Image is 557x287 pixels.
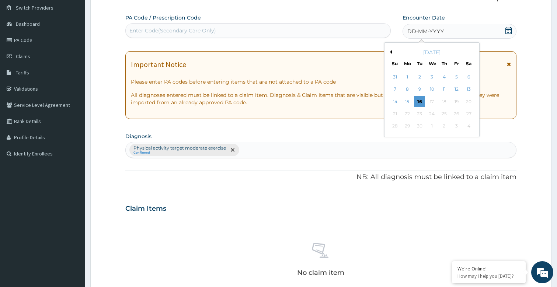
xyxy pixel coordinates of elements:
div: Not available Thursday, October 2nd, 2025 [439,121,450,132]
label: PA Code / Prescription Code [125,14,201,21]
div: Not available Friday, September 26th, 2025 [451,108,462,119]
div: Choose Monday, September 8th, 2025 [402,84,413,95]
div: We [429,60,435,67]
div: Not available Tuesday, September 30th, 2025 [414,121,425,132]
div: Not available Friday, October 3rd, 2025 [451,121,462,132]
div: Choose Tuesday, September 2nd, 2025 [414,71,425,83]
div: Choose Monday, September 15th, 2025 [402,96,413,107]
p: NB: All diagnosis must be linked to a claim item [125,172,517,182]
p: No claim item [297,269,344,276]
label: Diagnosis [125,133,152,140]
div: Mo [404,60,411,67]
div: Choose Saturday, September 6th, 2025 [463,71,474,83]
div: Not available Saturday, October 4th, 2025 [463,121,474,132]
div: Choose Tuesday, September 16th, 2025 [414,96,425,107]
div: Fr [453,60,460,67]
div: Choose Friday, September 5th, 2025 [451,71,462,83]
span: DD-MM-YYYY [407,28,444,35]
div: Not available Tuesday, September 23rd, 2025 [414,108,425,119]
div: Choose Friday, September 12th, 2025 [451,84,462,95]
div: Choose Thursday, September 4th, 2025 [439,71,450,83]
div: Not available Sunday, September 28th, 2025 [390,121,401,132]
span: Claims [16,53,30,60]
div: Choose Thursday, September 11th, 2025 [439,84,450,95]
div: Not available Monday, September 22nd, 2025 [402,108,413,119]
div: Choose Sunday, August 31st, 2025 [390,71,401,83]
span: Dashboard [16,21,40,27]
div: Not available Wednesday, September 24th, 2025 [427,108,438,119]
div: Chat with us now [38,41,124,51]
div: Choose Tuesday, September 9th, 2025 [414,84,425,95]
div: Choose Saturday, September 13th, 2025 [463,84,474,95]
div: Not available Saturday, September 20th, 2025 [463,96,474,107]
div: Choose Sunday, September 14th, 2025 [390,96,401,107]
div: Not available Wednesday, September 17th, 2025 [427,96,438,107]
div: Not available Sunday, September 21st, 2025 [390,108,401,119]
div: Not available Thursday, September 25th, 2025 [439,108,450,119]
div: Sa [466,60,472,67]
p: How may I help you today? [457,273,520,279]
div: Not available Wednesday, October 1st, 2025 [427,121,438,132]
button: Previous Month [388,50,392,54]
h3: Claim Items [125,205,166,213]
div: Not available Saturday, September 27th, 2025 [463,108,474,119]
div: month 2025-09 [389,71,475,133]
div: We're Online! [457,265,520,272]
label: Encounter Date [403,14,445,21]
h1: Important Notice [131,60,186,69]
span: We're online! [43,93,102,167]
img: d_794563401_company_1708531726252_794563401 [14,37,30,55]
span: Tariffs [16,69,29,76]
div: [DATE] [387,49,476,56]
div: Choose Sunday, September 7th, 2025 [390,84,401,95]
div: Choose Wednesday, September 3rd, 2025 [427,71,438,83]
p: All diagnoses entered must be linked to a claim item. Diagnosis & Claim Items that are visible bu... [131,91,511,106]
div: Minimize live chat window [121,4,139,21]
div: Not available Monday, September 29th, 2025 [402,121,413,132]
textarea: Type your message and hit 'Enter' [4,201,140,227]
div: Not available Thursday, September 18th, 2025 [439,96,450,107]
p: Please enter PA codes before entering items that are not attached to a PA code [131,78,511,85]
div: Not available Friday, September 19th, 2025 [451,96,462,107]
div: Tu [417,60,423,67]
span: Switch Providers [16,4,53,11]
div: Choose Wednesday, September 10th, 2025 [427,84,438,95]
div: Enter Code(Secondary Care Only) [129,27,216,34]
div: Th [441,60,448,67]
div: Choose Monday, September 1st, 2025 [402,71,413,83]
div: Su [392,60,398,67]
